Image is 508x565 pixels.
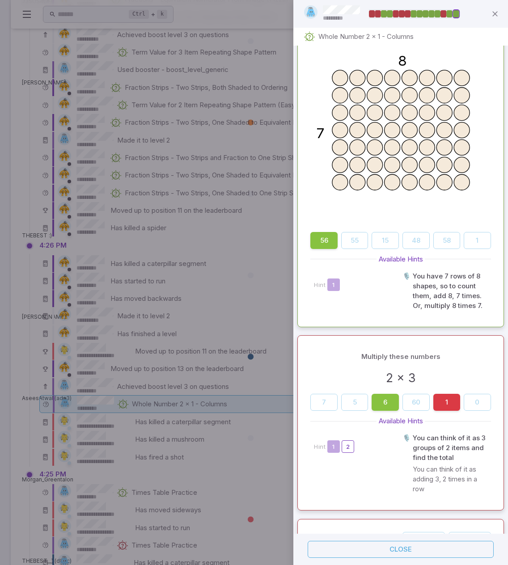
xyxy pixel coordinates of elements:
[308,541,494,558] button: Close
[377,254,425,264] span: Available Hints
[377,416,425,426] span: Available Hints
[413,464,487,494] p: You can think of it as adding 3, 2 times in a row
[361,352,440,362] p: Multiply these numbers
[304,5,317,19] img: trapezoid.svg
[413,433,487,463] p: You can think of it as 3 groups of 2 items and find the total
[314,281,326,289] span: Hint
[413,271,487,311] p: You have 7 rows of 8 shapes, so to count them, add 8, 7 times. Or, multiply 8 times 7.
[317,125,325,142] text: 7
[386,369,416,387] h3: 2 x 3
[402,433,411,463] p: 🎙️
[372,394,399,411] button: 6
[314,443,326,451] span: Hint
[318,32,414,42] p: Whole Number 2 x 1 - Columns
[342,440,354,453] button: 2
[398,52,407,69] text: 8
[402,271,411,311] p: 🎙️
[433,394,461,411] button: 1
[310,232,338,249] button: 56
